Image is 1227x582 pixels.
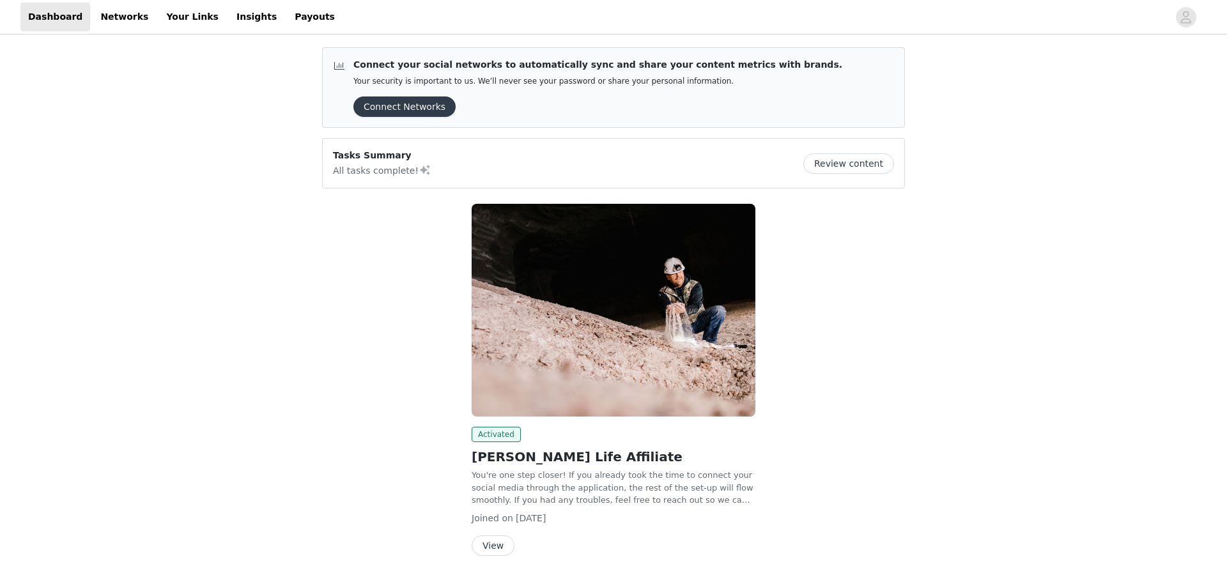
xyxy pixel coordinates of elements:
[353,58,842,72] p: Connect your social networks to automatically sync and share your content metrics with brands.
[472,535,514,556] button: View
[472,427,521,442] span: Activated
[93,3,156,31] a: Networks
[472,204,755,417] img: Real Salt
[472,513,513,523] span: Joined on
[20,3,90,31] a: Dashboard
[472,541,514,551] a: View
[1180,7,1192,27] div: avatar
[353,96,456,117] button: Connect Networks
[287,3,343,31] a: Payouts
[158,3,226,31] a: Your Links
[516,513,546,523] span: [DATE]
[353,77,842,86] p: Your security is important to us. We’ll never see your password or share your personal information.
[333,149,431,162] p: Tasks Summary
[229,3,284,31] a: Insights
[333,162,431,178] p: All tasks complete!
[472,469,755,507] p: You're one step closer! If you already took the time to connect your social media through the app...
[472,447,755,466] h2: [PERSON_NAME] Life Affiliate
[803,153,894,174] button: Review content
